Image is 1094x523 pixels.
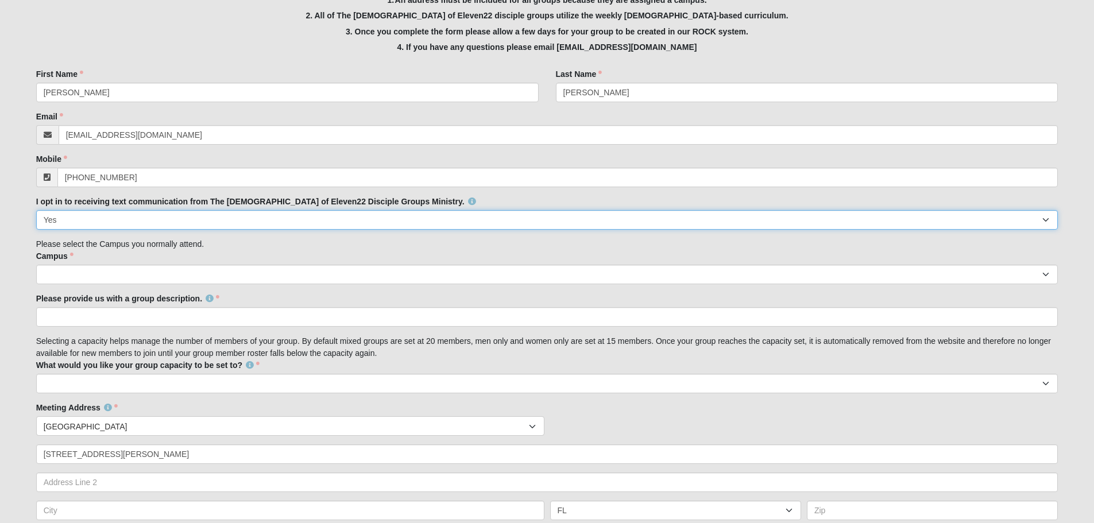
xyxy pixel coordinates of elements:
[36,153,67,165] label: Mobile
[556,68,602,80] label: Last Name
[36,68,83,80] label: First Name
[44,417,529,436] span: [GEOGRAPHIC_DATA]
[36,196,476,207] label: I opt in to receiving text communication from The [DEMOGRAPHIC_DATA] of Eleven22 Disciple Groups ...
[807,501,1058,520] input: Zip
[36,293,219,304] label: Please provide us with a group description.
[36,444,1058,464] input: Address Line 1
[36,359,260,371] label: What would you like your group capacity to be set to?
[36,111,63,122] label: Email
[36,402,118,413] label: Meeting Address
[36,501,544,520] input: City
[36,27,1058,37] h5: 3. Once you complete the form please allow a few days for your group to be created in our ROCK sy...
[36,250,74,262] label: Campus
[36,11,1058,21] h5: 2. All of The [DEMOGRAPHIC_DATA] of Eleven22 disciple groups utilize the weekly [DEMOGRAPHIC_DATA...
[36,472,1058,492] input: Address Line 2
[36,42,1058,52] h5: 4. If you have any questions please email [EMAIL_ADDRESS][DOMAIN_NAME]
